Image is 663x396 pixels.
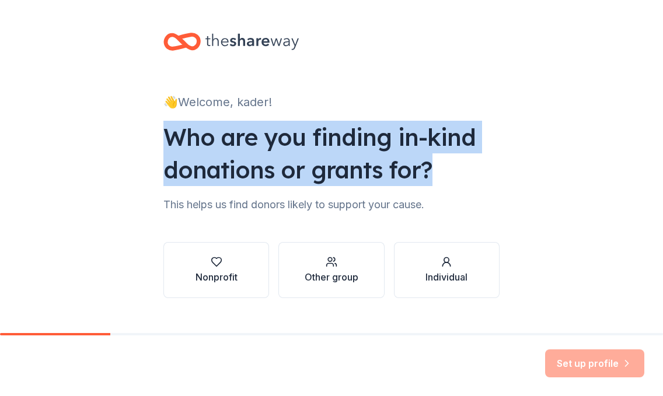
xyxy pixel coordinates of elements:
div: Other group [305,270,358,284]
div: Individual [425,270,467,284]
div: Nonprofit [196,270,238,284]
button: Individual [394,242,500,298]
div: This helps us find donors likely to support your cause. [163,195,500,214]
div: Who are you finding in-kind donations or grants for? [163,121,500,186]
button: Other group [278,242,384,298]
div: 👋 Welcome, kader! [163,93,500,111]
button: Nonprofit [163,242,269,298]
